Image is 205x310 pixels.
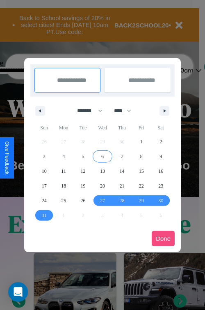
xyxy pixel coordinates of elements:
[34,208,54,223] button: 31
[132,193,151,208] button: 29
[73,149,93,164] button: 5
[132,164,151,179] button: 15
[81,193,86,208] span: 26
[158,179,163,193] span: 23
[139,164,144,179] span: 15
[93,149,112,164] button: 6
[151,134,171,149] button: 2
[100,193,105,208] span: 27
[132,179,151,193] button: 22
[93,164,112,179] button: 13
[43,149,46,164] span: 3
[8,282,28,302] div: Open Intercom Messenger
[112,179,132,193] button: 21
[119,179,124,193] span: 21
[93,179,112,193] button: 20
[132,121,151,134] span: Fri
[62,149,65,164] span: 4
[73,164,93,179] button: 12
[119,193,124,208] span: 28
[42,193,47,208] span: 24
[158,193,163,208] span: 30
[112,149,132,164] button: 7
[132,149,151,164] button: 8
[139,193,144,208] span: 29
[34,121,54,134] span: Sun
[34,179,54,193] button: 17
[73,179,93,193] button: 19
[54,149,73,164] button: 4
[139,179,144,193] span: 22
[82,149,84,164] span: 5
[81,179,86,193] span: 19
[151,121,171,134] span: Sat
[119,164,124,179] span: 14
[93,121,112,134] span: Wed
[73,121,93,134] span: Tue
[140,149,143,164] span: 8
[4,141,10,174] div: Give Feedback
[93,193,112,208] button: 27
[61,193,66,208] span: 25
[132,134,151,149] button: 1
[151,179,171,193] button: 23
[42,179,47,193] span: 17
[54,121,73,134] span: Mon
[112,193,132,208] button: 28
[34,149,54,164] button: 3
[151,164,171,179] button: 16
[54,179,73,193] button: 18
[34,164,54,179] button: 10
[151,193,171,208] button: 30
[54,193,73,208] button: 25
[42,164,47,179] span: 10
[121,149,123,164] span: 7
[158,164,163,179] span: 16
[61,179,66,193] span: 18
[151,149,171,164] button: 9
[34,193,54,208] button: 24
[100,179,105,193] span: 20
[81,164,86,179] span: 12
[112,121,132,134] span: Thu
[159,149,162,164] span: 9
[159,134,162,149] span: 2
[54,164,73,179] button: 11
[152,231,175,246] button: Done
[73,193,93,208] button: 26
[100,164,105,179] span: 13
[101,149,104,164] span: 6
[42,208,47,223] span: 31
[61,164,66,179] span: 11
[140,134,143,149] span: 1
[112,164,132,179] button: 14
